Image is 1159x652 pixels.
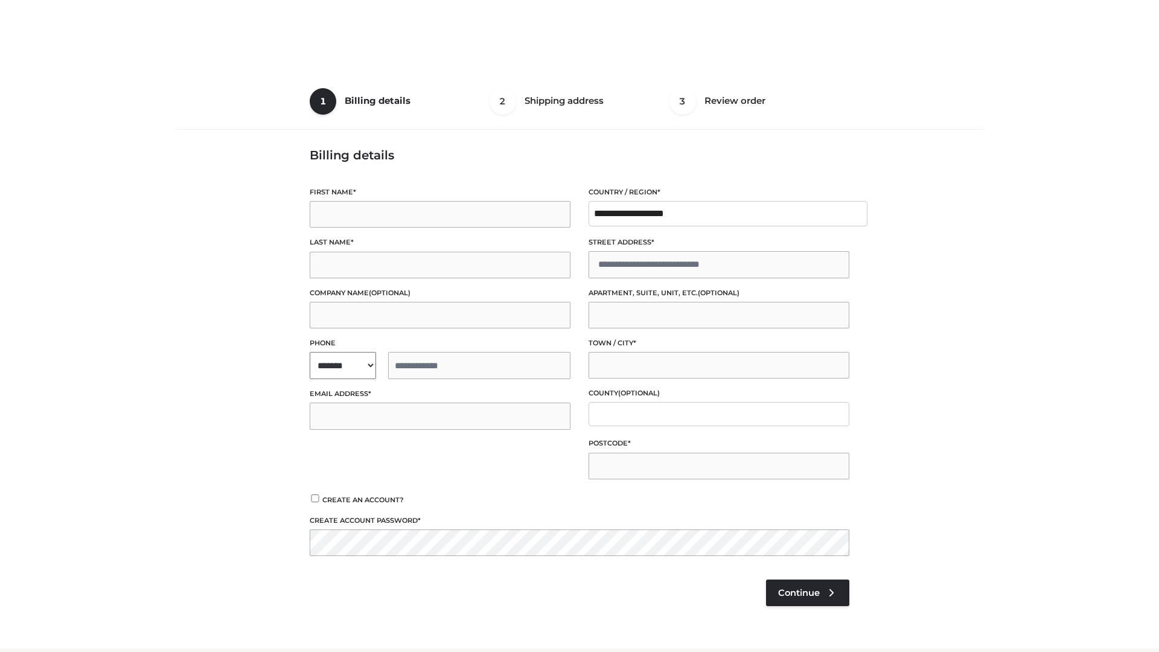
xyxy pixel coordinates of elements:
label: Phone [310,337,570,349]
label: Street address [589,237,849,248]
label: Postcode [589,438,849,449]
label: Town / City [589,337,849,349]
span: Shipping address [525,95,604,106]
label: First name [310,187,570,198]
span: 3 [669,88,696,115]
span: 2 [490,88,516,115]
span: (optional) [618,389,660,397]
span: Review order [704,95,765,106]
label: Apartment, suite, unit, etc. [589,287,849,299]
span: 1 [310,88,336,115]
label: Last name [310,237,570,248]
label: Create account password [310,515,849,526]
input: Create an account? [310,494,321,502]
label: Country / Region [589,187,849,198]
span: Continue [778,587,820,598]
h3: Billing details [310,148,849,162]
label: Company name [310,287,570,299]
a: Continue [766,580,849,606]
label: County [589,388,849,399]
span: Create an account? [322,496,404,504]
label: Email address [310,388,570,400]
span: (optional) [698,289,739,297]
span: Billing details [345,95,410,106]
span: (optional) [369,289,410,297]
